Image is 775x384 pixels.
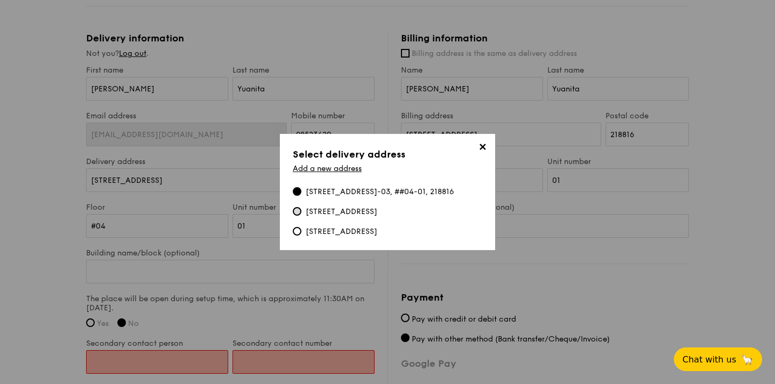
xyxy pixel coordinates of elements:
div: [STREET_ADDRESS]-03, ##04-01, 218816 [306,187,454,197]
input: [STREET_ADDRESS] [293,227,301,236]
span: 🦙 [741,353,753,366]
div: [STREET_ADDRESS] [306,207,377,217]
input: [STREET_ADDRESS] [293,207,301,216]
a: Add a new address [293,164,362,173]
input: [STREET_ADDRESS]-03, ##04-01, 218816 [293,187,301,196]
span: ✕ [475,141,490,157]
button: Chat with us🦙 [674,347,762,371]
h3: Select delivery address [293,147,482,162]
div: [STREET_ADDRESS] [306,226,377,237]
span: Chat with us [682,354,736,365]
